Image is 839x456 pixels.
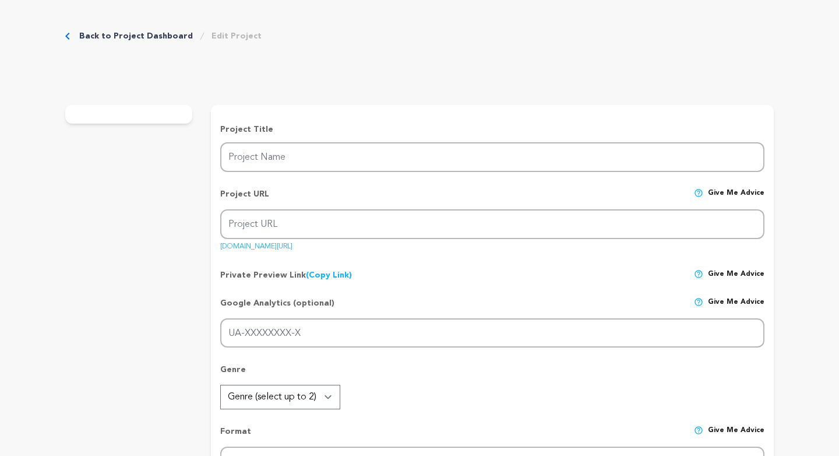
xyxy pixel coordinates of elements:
[220,364,764,385] p: Genre
[220,297,334,318] p: Google Analytics (optional)
[211,30,262,42] a: Edit Project
[306,271,352,279] a: (Copy Link)
[220,269,352,281] p: Private Preview Link
[220,209,764,239] input: Project URL
[220,124,764,135] p: Project Title
[694,269,703,279] img: help-circle.svg
[79,30,193,42] a: Back to Project Dashboard
[694,426,703,435] img: help-circle.svg
[694,297,703,307] img: help-circle.svg
[220,238,292,250] a: [DOMAIN_NAME][URL]
[694,188,703,198] img: help-circle.svg
[708,269,764,281] span: Give me advice
[708,297,764,318] span: Give me advice
[708,426,764,447] span: Give me advice
[220,426,251,447] p: Format
[220,142,764,172] input: Project Name
[708,188,764,209] span: Give me advice
[220,318,764,348] input: UA-XXXXXXXX-X
[220,188,269,209] p: Project URL
[65,30,262,42] div: Breadcrumb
